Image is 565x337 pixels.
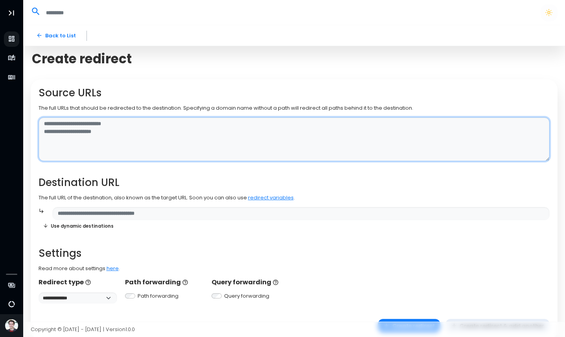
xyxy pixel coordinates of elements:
[5,319,18,332] img: Avatar
[212,278,291,287] p: Query forwarding
[445,319,550,333] button: Create redirect & add another
[31,326,135,333] span: Copyright © [DATE] - [DATE] | Version 1.0.0
[39,265,550,273] p: Read more about settings .
[39,247,550,260] h2: Settings
[39,194,550,202] p: The full URL of the destination, also known as the target URL. Soon you can also use .
[138,292,179,300] label: Path forwarding
[39,104,550,112] p: The full URLs that should be redirected to the destination. Specifying a domain name without a pa...
[4,6,19,20] button: Toggle Aside
[31,29,81,42] a: Back to List
[39,220,118,232] button: Use dynamic destinations
[107,265,119,272] a: here
[32,51,132,66] span: Create redirect
[248,194,294,201] a: redirect variables
[39,177,550,189] h2: Destination URL
[224,292,269,300] label: Query forwarding
[39,87,550,99] h2: Source URLs
[125,278,204,287] p: Path forwarding
[378,319,440,333] button: Create redirect
[39,278,118,287] p: Redirect type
